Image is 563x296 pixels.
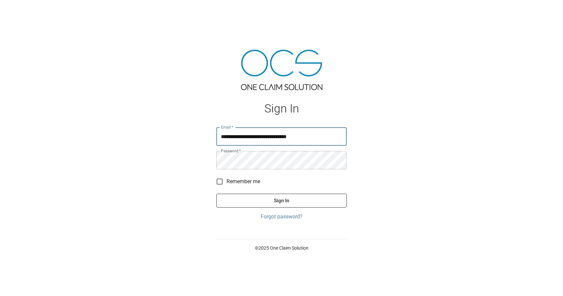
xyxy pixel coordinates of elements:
[216,245,347,251] p: © 2025 One Claim Solution
[216,194,347,208] button: Sign In
[8,4,34,17] img: ocs-logo-white-transparent.png
[227,178,260,185] span: Remember me
[241,50,322,90] img: ocs-logo-tra.png
[221,148,241,154] label: Password
[216,213,347,221] a: Forgot password?
[221,124,233,130] label: Email
[216,102,347,115] h1: Sign In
